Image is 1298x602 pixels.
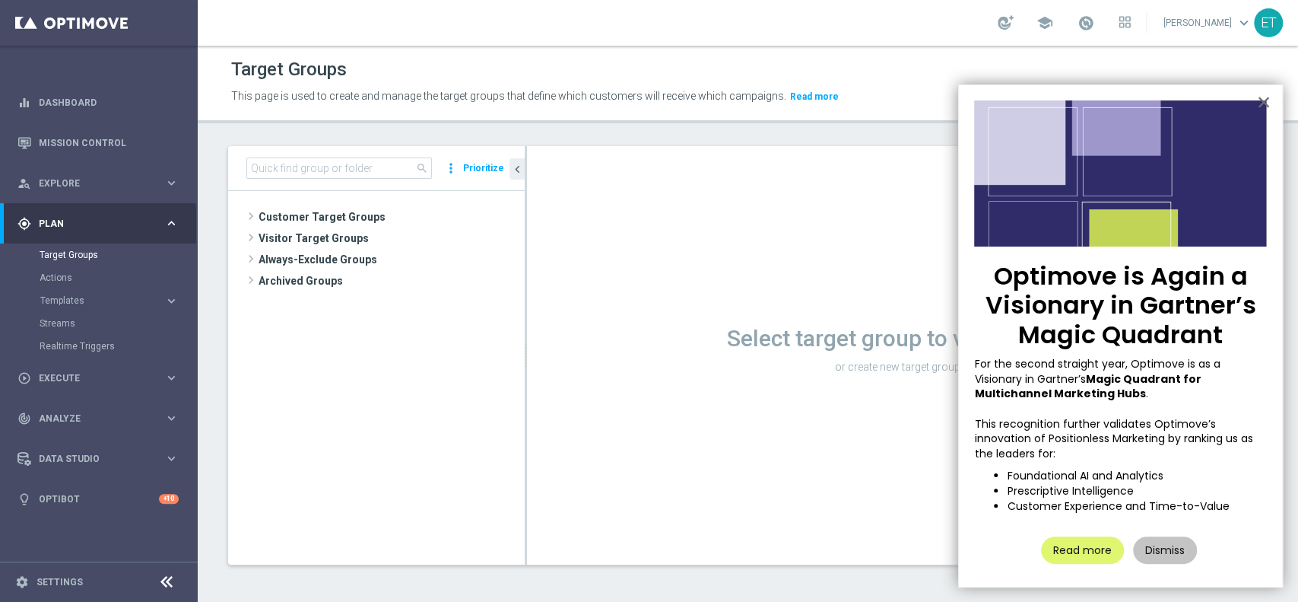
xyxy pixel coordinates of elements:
span: Customer Target Groups [259,206,525,228]
h1: Target Groups [231,59,347,81]
i: track_changes [17,412,31,425]
span: Explore [39,179,164,188]
button: Read more [789,88,840,105]
i: chevron_left [510,162,525,177]
strong: Magic Quadrant for Multichannel Marketing Hubs [974,371,1203,402]
div: Analyze [17,412,164,425]
div: Execute [17,371,164,385]
div: Actions [40,266,196,289]
li: Customer Experience and Time-to-Value [1007,499,1267,514]
span: This page is used to create and manage the target groups that define which customers will receive... [231,90,786,102]
button: Dismiss [1133,537,1197,564]
a: Dashboard [39,82,179,123]
a: Settings [36,578,83,587]
span: Data Studio [39,454,164,463]
i: keyboard_arrow_right [164,411,179,425]
i: keyboard_arrow_right [164,216,179,231]
a: Actions [40,272,158,284]
a: Optibot [39,479,159,519]
p: or create new target group [527,360,1268,374]
div: Realtime Triggers [40,335,196,358]
a: Streams [40,317,158,330]
div: Dashboard [17,82,179,123]
i: play_circle_outline [17,371,31,385]
div: Templates [40,296,164,305]
div: +10 [159,494,179,504]
span: search [416,162,428,174]
i: settings [15,575,29,589]
h1: Select target group to view or edit [527,325,1268,352]
button: Read more [1041,537,1124,564]
span: school [1036,14,1053,31]
a: Realtime Triggers [40,340,158,352]
span: Always-Exclude Groups [259,249,525,270]
div: Plan [17,217,164,231]
button: Prioritize [461,158,506,179]
a: Mission Control [39,123,179,163]
div: Explore [17,177,164,190]
span: For the second straight year, Optimove is as a Visionary in Gartner’s [974,356,1223,387]
i: keyboard_arrow_right [164,451,179,466]
span: Visitor Target Groups [259,228,525,249]
i: lightbulb [17,492,31,506]
div: Optibot [17,479,179,519]
a: Target Groups [40,249,158,261]
i: gps_fixed [17,217,31,231]
span: Archived Groups [259,270,525,291]
i: more_vert [443,158,459,179]
button: Close [1256,90,1271,114]
span: Plan [39,219,164,228]
div: Mission Control [17,123,179,163]
i: equalizer [17,96,31,110]
li: Foundational AI and Analytics [1007,469,1267,484]
p: Optimove is Again a Visionary in Gartner’s Magic Quadrant [974,262,1267,349]
div: Target Groups [40,244,196,266]
span: Execute [39,374,164,383]
input: Quick find group or folder [246,158,432,179]
span: keyboard_arrow_down [1236,14,1252,31]
i: person_search [17,177,31,190]
i: keyboard_arrow_right [164,371,179,385]
span: Templates [40,296,149,305]
span: . [1145,386,1147,401]
span: Analyze [39,414,164,423]
i: keyboard_arrow_right [164,294,179,308]
div: Streams [40,312,196,335]
a: [PERSON_NAME] [1162,11,1254,34]
li: Prescriptive Intelligence [1007,484,1267,499]
div: ET [1254,8,1283,37]
i: keyboard_arrow_right [164,176,179,190]
div: Data Studio [17,452,164,466]
p: This recognition further validates Optimove’s innovation of Positionless Marketing by ranking us ... [974,417,1267,462]
div: Templates [40,289,196,312]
